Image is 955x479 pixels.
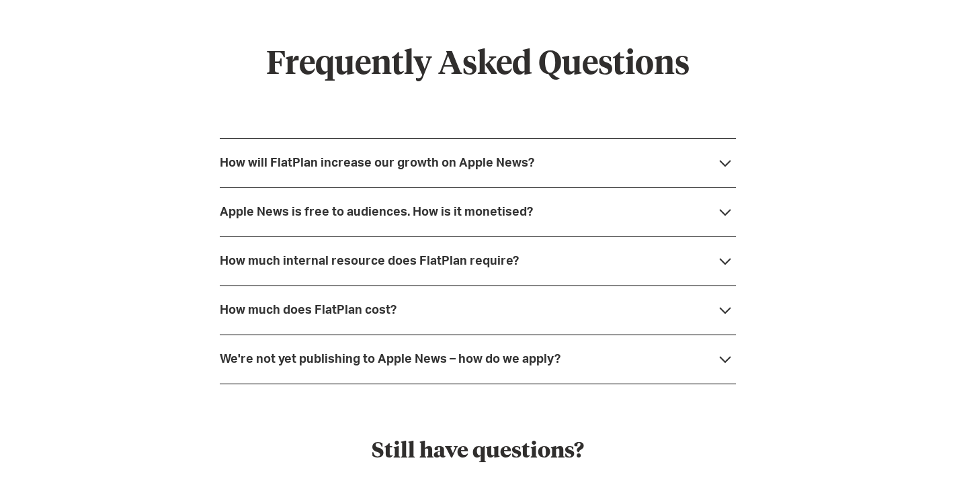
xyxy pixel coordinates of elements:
div: Apple News is free to audiences. How is it monetised? [220,206,533,219]
h2: Frequently Asked Questions [220,46,736,85]
strong: We're not yet publishing to Apple News – how do we apply? [220,353,560,365]
strong: How much does FlatPlan cost? [220,304,397,316]
div: How will FlatPlan increase our growth on Apple News? [220,157,534,170]
h4: Still have questions? [290,438,666,466]
div: How much internal resource does FlatPlan require? [220,255,519,268]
